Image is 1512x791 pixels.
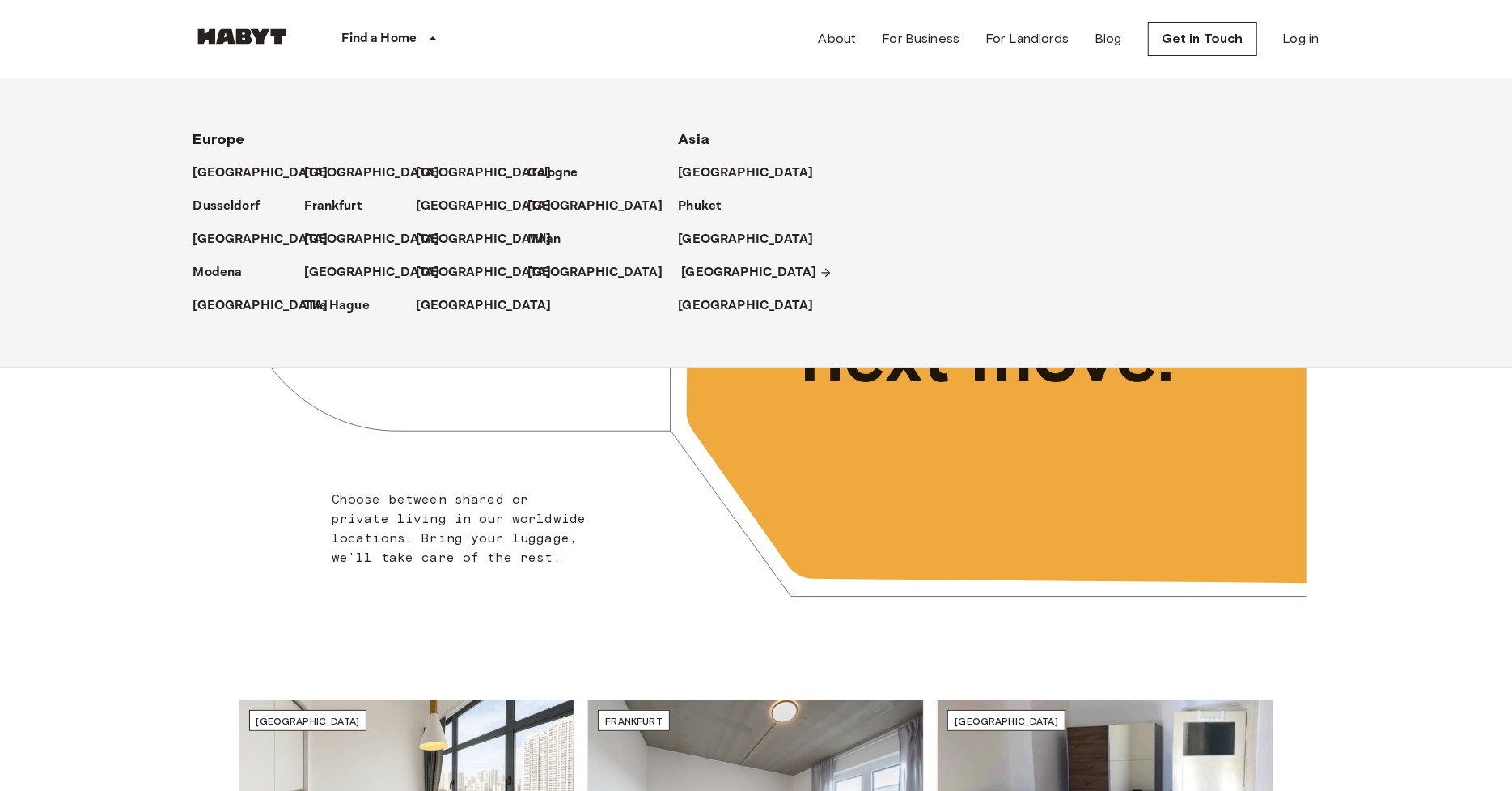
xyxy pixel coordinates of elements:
span: Asia [679,130,710,148]
a: About [819,29,857,49]
span: Frankfurt [605,715,662,727]
a: Get in Touch [1148,22,1257,56]
p: [GEOGRAPHIC_DATA] [679,230,814,249]
a: [GEOGRAPHIC_DATA] [682,263,833,283]
span: Unlock your next move. [800,233,1240,397]
p: [GEOGRAPHIC_DATA] [193,230,328,249]
a: The Hague [305,296,386,316]
p: The Hague [305,296,370,316]
a: For Landlords [985,29,1069,49]
p: Frankfurt [305,197,362,216]
a: [GEOGRAPHIC_DATA] [193,164,345,183]
span: [GEOGRAPHIC_DATA] [256,715,360,727]
p: [GEOGRAPHIC_DATA] [305,230,440,249]
a: [GEOGRAPHIC_DATA] [679,164,830,183]
p: [GEOGRAPHIC_DATA] [305,164,440,183]
a: [GEOGRAPHIC_DATA] [305,230,456,249]
p: [GEOGRAPHIC_DATA] [193,164,328,183]
p: [GEOGRAPHIC_DATA] [528,263,663,283]
a: For Business [882,29,959,49]
a: [GEOGRAPHIC_DATA] [305,263,456,283]
a: [GEOGRAPHIC_DATA] [528,197,680,216]
p: [GEOGRAPHIC_DATA] [679,296,814,316]
p: Phuket [679,197,722,216]
a: Modena [193,263,259,283]
span: Choose between shared or private living in our worldwide locations. Bring your luggage, we'll tak... [332,491,587,565]
span: Europe [193,130,245,148]
a: [GEOGRAPHIC_DATA] [193,230,345,249]
a: [GEOGRAPHIC_DATA] [417,230,568,249]
p: [GEOGRAPHIC_DATA] [682,263,817,283]
a: [GEOGRAPHIC_DATA] [679,230,830,249]
a: [GEOGRAPHIC_DATA] [417,197,568,216]
img: Habyt [193,28,290,45]
a: [GEOGRAPHIC_DATA] [193,296,345,316]
p: [GEOGRAPHIC_DATA] [528,197,663,216]
a: [GEOGRAPHIC_DATA] [305,164,456,183]
a: Log in [1283,29,1319,49]
a: Cologne [528,164,595,183]
a: Phuket [679,197,738,216]
p: [GEOGRAPHIC_DATA] [679,164,814,183]
span: [GEOGRAPHIC_DATA] [955,715,1058,727]
a: Blog [1095,29,1122,49]
p: [GEOGRAPHIC_DATA] [417,197,552,216]
p: [GEOGRAPHIC_DATA] [305,263,440,283]
a: Frankfurt [305,197,378,216]
a: Milan [528,230,578,249]
p: Modena [193,263,243,283]
p: Cologne [528,164,578,183]
p: [GEOGRAPHIC_DATA] [417,263,552,283]
p: Milan [528,230,561,249]
p: [GEOGRAPHIC_DATA] [417,230,552,249]
a: [GEOGRAPHIC_DATA] [417,164,568,183]
p: Find a Home [342,29,417,49]
p: Dusseldorf [193,197,260,216]
p: [GEOGRAPHIC_DATA] [193,296,328,316]
p: [GEOGRAPHIC_DATA] [417,296,552,316]
p: [GEOGRAPHIC_DATA] [417,164,552,183]
a: Dusseldorf [193,197,277,216]
a: [GEOGRAPHIC_DATA] [528,263,680,283]
a: [GEOGRAPHIC_DATA] [679,296,830,316]
a: [GEOGRAPHIC_DATA] [417,296,568,316]
a: [GEOGRAPHIC_DATA] [417,263,568,283]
